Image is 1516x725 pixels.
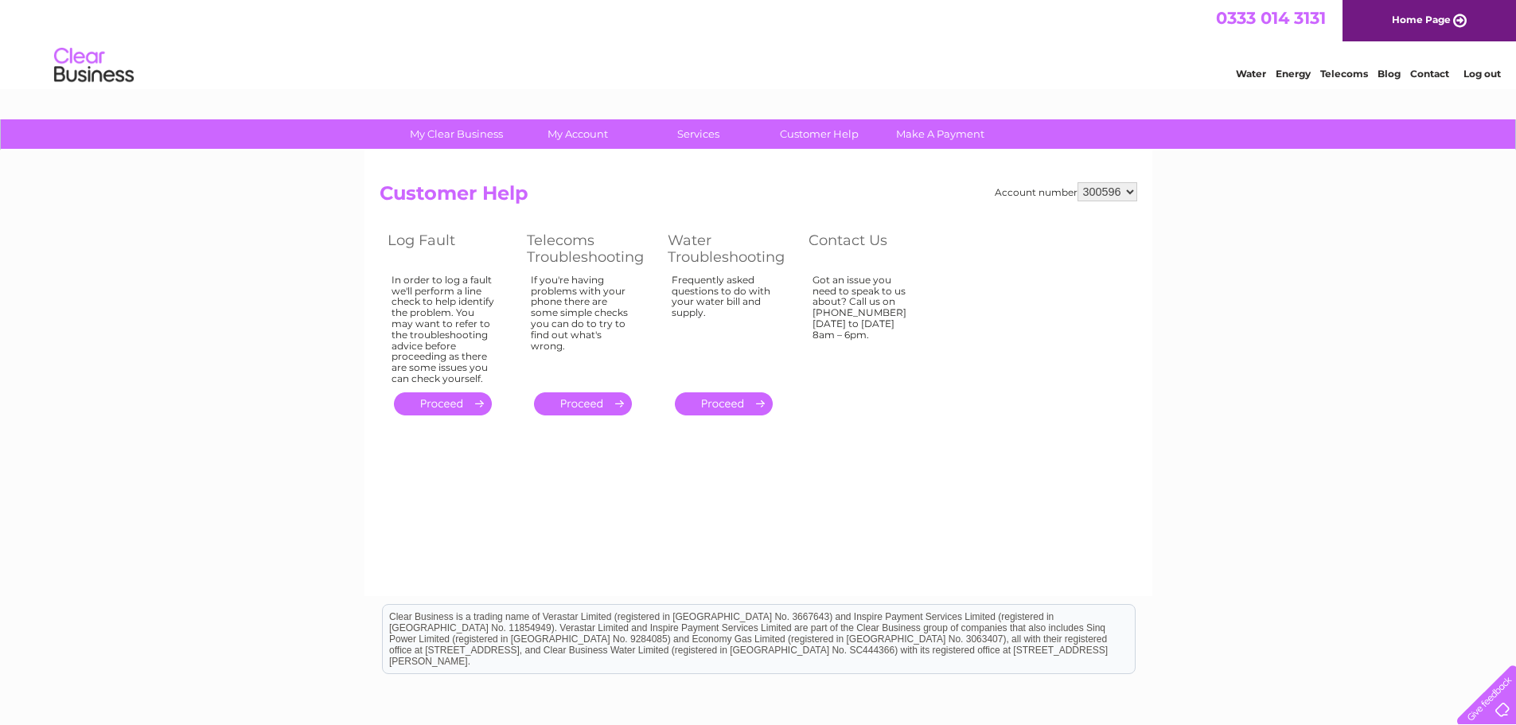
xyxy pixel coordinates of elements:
a: . [675,392,773,415]
th: Telecoms Troubleshooting [519,228,660,270]
th: Water Troubleshooting [660,228,801,270]
a: My Clear Business [391,119,522,149]
a: . [394,392,492,415]
a: Blog [1378,68,1401,80]
a: . [534,392,632,415]
a: Log out [1463,68,1501,80]
div: Frequently asked questions to do with your water bill and supply. [672,275,777,378]
a: Make A Payment [875,119,1006,149]
a: Telecoms [1320,68,1368,80]
img: logo.png [53,41,134,90]
a: Water [1236,68,1266,80]
div: If you're having problems with your phone there are some simple checks you can do to try to find ... [531,275,636,378]
a: 0333 014 3131 [1216,8,1326,28]
h2: Customer Help [380,182,1137,212]
th: Contact Us [801,228,940,270]
a: Services [633,119,764,149]
a: Customer Help [754,119,885,149]
div: Account number [995,182,1137,201]
a: My Account [512,119,643,149]
div: Clear Business is a trading name of Verastar Limited (registered in [GEOGRAPHIC_DATA] No. 3667643... [383,9,1135,77]
a: Contact [1410,68,1449,80]
div: Got an issue you need to speak to us about? Call us on [PHONE_NUMBER] [DATE] to [DATE] 8am – 6pm. [813,275,916,378]
div: In order to log a fault we'll perform a line check to help identify the problem. You may want to ... [392,275,495,384]
th: Log Fault [380,228,519,270]
a: Energy [1276,68,1311,80]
